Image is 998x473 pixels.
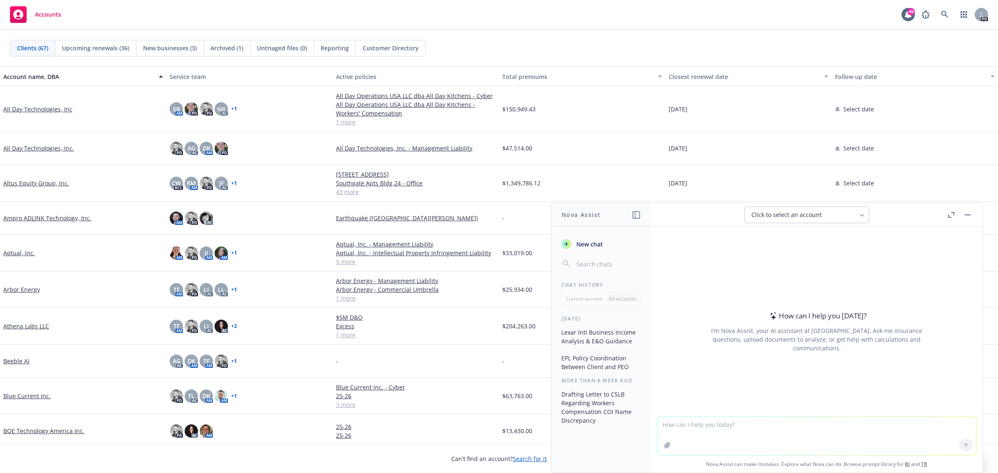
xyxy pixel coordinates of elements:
[336,294,496,303] a: 1 more
[609,295,637,302] p: All accounts
[215,355,228,368] img: photo
[558,387,644,427] button: Drafting Letter to CSLB Regarding Workers Compensation COI Name Discrepancy
[200,102,213,116] img: photo
[336,257,496,266] a: 5 more
[575,240,603,249] span: New chat
[499,67,665,86] button: Total premiums
[751,211,822,219] span: Click to select an account
[669,72,819,81] div: Closest renewal date
[502,249,532,257] span: $33,019.00
[558,325,644,348] button: Lexar Intl Business Income Analysis & E&O Guidance
[669,144,687,153] span: [DATE]
[333,67,499,86] button: Active policies
[936,6,953,23] a: Search
[502,357,504,365] span: -
[185,424,198,438] img: photo
[170,72,329,81] div: Service team
[143,44,197,52] span: New businesses (3)
[336,422,496,431] a: 25-26
[566,295,603,302] p: Current account
[917,6,934,23] a: Report a Bug
[336,400,496,409] a: 3 more
[513,455,547,463] a: Search for it
[561,210,600,219] h1: Nova Assist
[203,357,210,365] span: TF
[669,179,687,187] span: [DATE]
[170,424,183,438] img: photo
[502,214,504,222] span: -
[3,249,35,257] a: Aqtual, Inc.
[3,322,49,330] a: Athena Labs LLC
[502,392,532,400] span: $63,763.00
[336,383,496,392] a: Blue Current Inc. - Cyber
[832,67,998,86] button: Follow up date
[558,351,644,374] button: EPL Policy Coordination Between Client and PEO
[231,287,237,292] a: + 1
[336,357,338,365] span: -
[336,276,496,285] a: Arbor Energy - Management Liability
[215,389,228,403] img: photo
[187,179,196,187] span: RM
[185,102,198,116] img: photo
[173,285,180,294] span: TF
[336,285,496,294] a: Arbor Energy - Commercial Umbrella
[336,100,496,118] a: All Day Operations USA LLC dba All Day Kitchens - Workers' Compensation
[669,105,687,113] span: [DATE]
[336,322,496,330] a: Excess
[336,118,496,126] a: 1 more
[166,67,333,86] button: Service team
[231,394,237,399] a: + 1
[336,91,496,100] a: All Day Operations USA LLC dba All Day Kitchens - Cyber
[219,179,224,187] span: JF
[3,179,69,187] a: Altus Equity Group, Inc.
[173,357,180,365] span: AG
[7,3,64,26] a: Accounts
[185,283,198,296] img: photo
[336,72,496,81] div: Active policies
[843,105,874,113] span: Select date
[843,144,874,153] span: Select date
[185,320,198,333] img: photo
[336,144,496,153] a: All Day Technologies, Inc. - Management Liability
[502,105,536,113] span: $150,949.43
[204,285,209,294] span: LI
[17,44,48,52] span: Clients (67)
[218,285,225,294] span: LL
[200,177,213,190] img: photo
[3,357,30,365] a: Beeble AI
[843,179,874,187] span: Select date
[502,144,532,153] span: $47,514.00
[170,212,183,225] img: photo
[215,246,228,260] img: photo
[336,240,496,249] a: Aqtual, Inc. - Management Liability
[173,105,180,113] span: SR
[203,392,210,400] span: DK
[835,72,986,81] div: Follow up date
[204,322,209,330] span: LI
[215,142,228,155] img: photo
[767,310,867,321] div: How can I help you [DATE]?
[654,456,979,473] span: Nova Assist can make mistakes. Explore what Nova can do: Browse prompt library for and
[336,214,496,222] a: Earthquake ([GEOGRAPHIC_DATA][PERSON_NAME])
[558,236,644,251] button: New chat
[257,44,307,52] span: Untriaged files (0)
[665,67,832,86] button: Closest renewal date
[905,461,910,468] a: BI
[205,249,208,257] span: JJ
[231,251,237,256] a: + 1
[185,246,198,260] img: photo
[336,187,496,196] a: 43 more
[3,426,84,435] a: BOE Technology America Inc.
[231,324,237,329] a: + 2
[231,106,237,111] a: + 1
[3,392,51,400] a: Blue Current Inc.
[921,461,927,468] a: TR
[551,281,651,288] div: Chat History
[336,170,496,179] a: [STREET_ADDRESS]
[203,144,210,153] span: DK
[231,359,237,364] a: + 1
[3,144,74,153] a: All Day Technologies, Inc.
[336,392,496,400] a: 25-26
